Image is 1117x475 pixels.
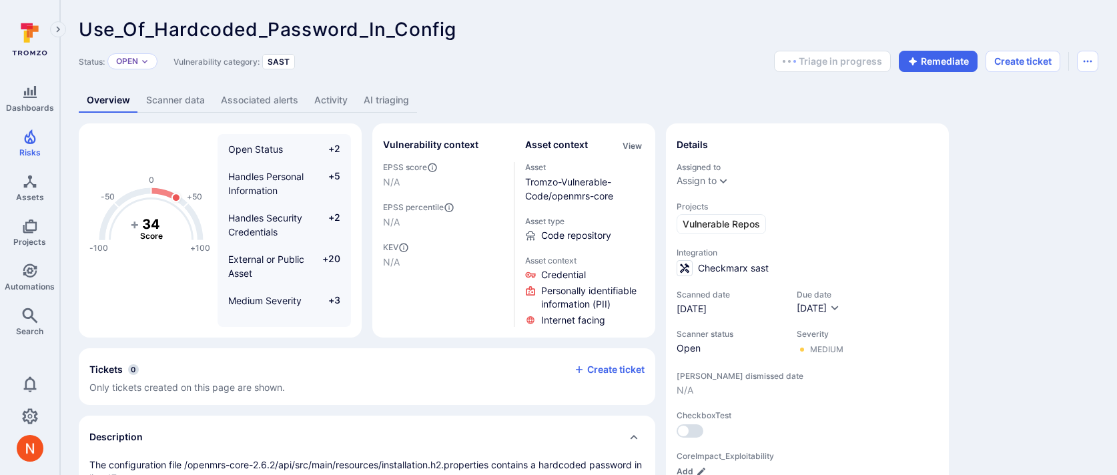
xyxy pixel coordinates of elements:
text: -50 [101,192,115,202]
span: Assets [16,192,44,202]
span: External or Public Asset [228,254,304,279]
span: Due date [797,290,840,300]
div: Medium [810,344,843,355]
span: Status: [79,57,105,67]
button: Create ticket [986,51,1060,72]
span: Severity [797,329,843,339]
span: +2 [315,211,340,239]
button: Triage in progress [774,51,891,72]
span: Click to view evidence [541,284,645,311]
i: Expand navigation menu [53,24,63,35]
span: +2 [315,142,340,156]
span: Dashboards [6,103,54,113]
div: Collapse [79,348,655,405]
span: +5 [315,169,340,197]
span: Handles Security Credentials [228,212,302,238]
a: Scanner data [138,88,213,113]
span: Projects [13,237,46,247]
div: Collapse description [79,416,655,458]
text: 0 [149,175,154,185]
span: Asset context [525,256,645,266]
h2: Tickets [89,363,123,376]
text: Score [140,231,163,241]
span: Automations [5,282,55,292]
span: Code repository [541,229,611,242]
text: +50 [187,192,202,202]
span: CheckboxTest [677,410,938,420]
h2: Asset context [525,138,588,151]
span: Risks [19,147,41,157]
div: Vulnerability tabs [79,88,1098,113]
a: Associated alerts [213,88,306,113]
tspan: + [130,216,139,232]
span: Only tickets created on this page are shown. [89,382,285,393]
span: Handles Personal Information [228,171,304,196]
button: [DATE] [797,302,840,316]
button: Expand dropdown [141,57,149,65]
button: Expand dropdown [718,175,729,186]
span: [DATE] [677,302,783,316]
span: [PERSON_NAME] dismissed date [677,371,938,381]
section: tickets card [79,348,655,405]
button: Create ticket [574,364,645,376]
span: Scanner status [677,329,783,339]
span: Vulnerable Repos [683,217,760,231]
span: CoreImpact_Exploitability [677,451,938,461]
g: The vulnerability score is based on the parameters defined in the settings [125,216,178,242]
span: Checkmarx sast [698,262,769,275]
button: View [620,141,645,151]
button: Open [116,56,138,67]
span: Click to view evidence [541,268,586,282]
img: Loading... [783,60,796,63]
span: Projects [677,201,938,211]
button: Remediate [899,51,978,72]
button: Assign to [677,175,717,186]
h2: Description [89,430,143,444]
span: Vulnerability category: [173,57,260,67]
span: Use_Of_Hardcoded_Password_In_Config [79,18,456,41]
span: Asset type [525,216,645,226]
span: Medium Severity [228,295,302,306]
button: Expand navigation menu [50,21,66,37]
span: KEV [383,242,503,253]
span: N/A [677,384,938,397]
span: Open [677,342,783,355]
img: ACg8ocIprwjrgDQnDsNSk9Ghn5p5-B8DpAKWoJ5Gi9syOE4K59tr4Q=s96-c [17,435,43,462]
span: N/A [383,215,503,229]
h2: Details [677,138,708,151]
div: Due date field [797,290,840,316]
div: SAST [262,54,295,69]
h2: Vulnerability context [383,138,478,151]
span: 0 [128,364,139,375]
a: Activity [306,88,356,113]
button: Options menu [1077,51,1098,72]
a: Vulnerable Repos [677,214,766,234]
span: Scanned date [677,290,783,300]
text: -100 [89,243,108,253]
span: EPSS percentile [383,202,503,213]
tspan: 34 [142,216,160,232]
span: Asset [525,162,645,172]
a: Overview [79,88,138,113]
span: Search [16,326,43,336]
a: AI triaging [356,88,417,113]
span: +20 [315,252,340,280]
a: Tromzo-Vulnerable-Code/openmrs-core [525,176,613,201]
span: N/A [383,256,503,269]
div: Click to view all asset context details [620,138,645,152]
div: Neeren Patki [17,435,43,462]
span: Integration [677,248,938,258]
text: +100 [190,243,210,253]
span: Assigned to [677,162,938,172]
span: +3 [315,294,340,308]
span: EPSS score [383,162,503,173]
span: Click to view evidence [541,314,605,327]
span: [DATE] [797,302,827,314]
span: N/A [383,175,503,189]
span: Open Status [228,143,283,155]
